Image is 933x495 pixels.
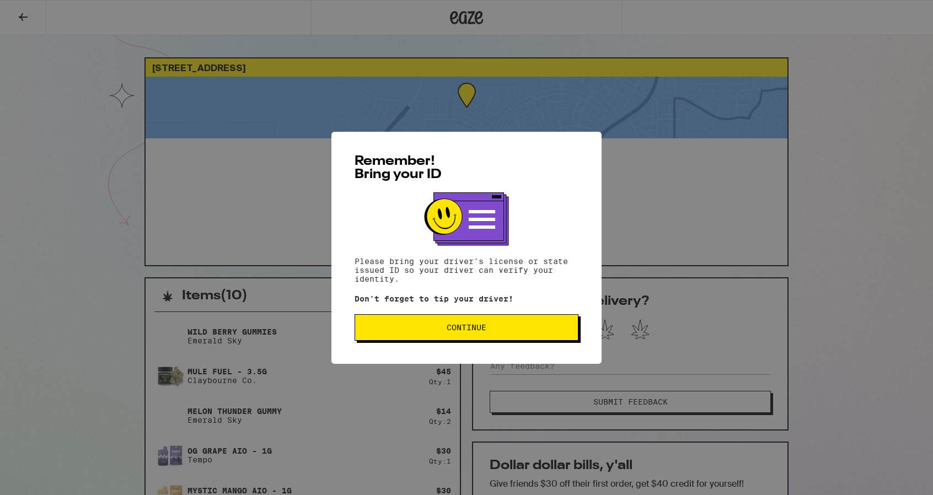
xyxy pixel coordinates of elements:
span: Remember! Bring your ID [355,155,442,181]
iframe: Opens a widget where you can find more information [862,462,922,489]
button: Continue [355,314,578,341]
span: Continue [447,324,486,331]
p: Please bring your driver's license or state issued ID so your driver can verify your identity. [355,257,578,283]
p: Don't forget to tip your driver! [355,294,578,303]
